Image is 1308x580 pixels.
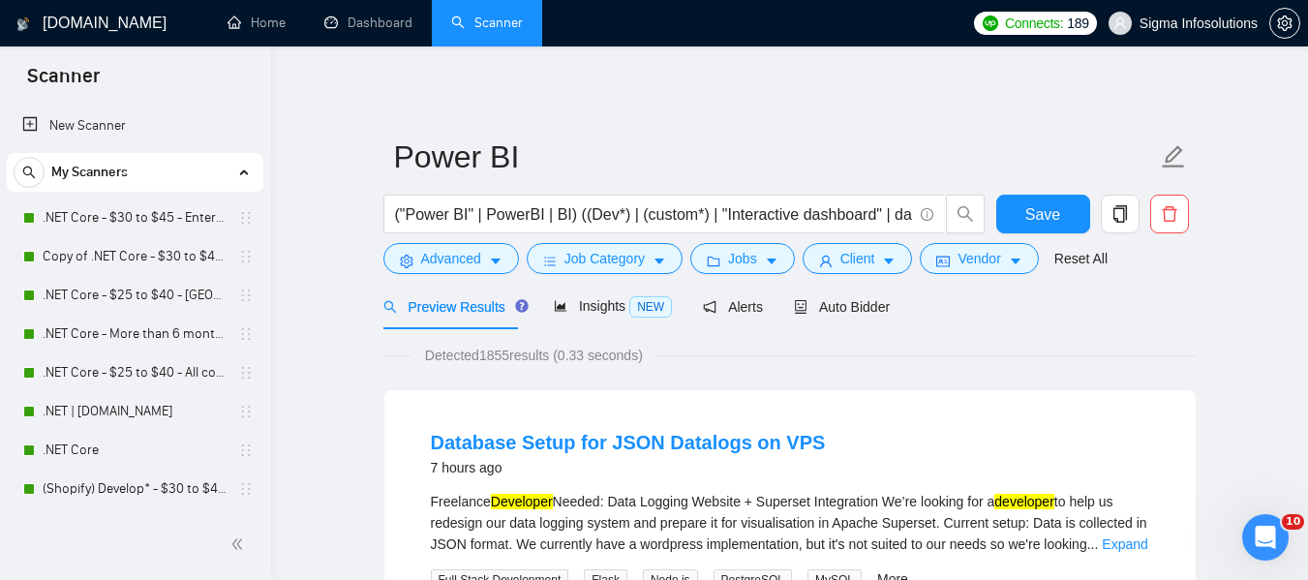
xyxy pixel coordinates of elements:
img: upwork-logo.png [983,15,998,31]
span: user [819,254,833,268]
a: Expand [1102,536,1147,552]
a: Database Setup for JSON Datalogs on VPS [431,432,826,453]
span: bars [543,254,557,268]
span: search [15,166,44,179]
span: double-left [230,534,250,554]
span: 10 [1282,514,1304,530]
button: search [14,157,45,188]
span: Insights [554,298,672,314]
a: .NET Core - $25 to $40 - All continents [43,353,227,392]
span: info-circle [921,208,933,221]
span: holder [238,365,254,381]
span: setting [1270,15,1299,31]
span: area-chart [554,299,567,313]
span: holder [238,249,254,264]
span: Auto Bidder [794,299,890,315]
span: Preview Results [383,299,523,315]
button: settingAdvancedcaret-down [383,243,519,274]
button: barsJob Categorycaret-down [527,243,683,274]
input: Scanner name... [394,133,1157,181]
a: .NET Core - More than 6 months of work [43,315,227,353]
span: delete [1151,205,1188,223]
span: NEW [629,296,672,318]
span: search [383,300,397,314]
a: .NET Core [43,431,227,470]
button: folderJobscaret-down [690,243,795,274]
li: New Scanner [7,107,263,145]
span: robot [794,300,807,314]
a: .NET Core - $30 to $45 - Enterprise client - ROW [43,198,227,237]
button: search [946,195,985,233]
span: My Scanners [51,153,128,192]
span: idcard [936,254,950,268]
span: folder [707,254,720,268]
span: holder [238,288,254,303]
div: Freelance Needed: Data Logging Website + Superset Integration We’re looking for a to help us rede... [431,491,1149,555]
span: holder [238,443,254,458]
span: caret-down [489,254,502,268]
mark: developer [994,494,1054,509]
button: idcardVendorcaret-down [920,243,1038,274]
span: holder [238,481,254,497]
span: caret-down [882,254,896,268]
input: Search Freelance Jobs... [395,202,912,227]
span: Save [1025,202,1060,227]
button: delete [1150,195,1189,233]
span: caret-down [1009,254,1022,268]
span: Detected 1855 results (0.33 seconds) [411,345,656,366]
span: Vendor [958,248,1000,269]
span: caret-down [653,254,666,268]
span: setting [400,254,413,268]
span: search [947,205,984,223]
iframe: Intercom live chat [1242,514,1289,561]
a: .NET | [DOMAIN_NAME] [43,392,227,431]
a: New Scanner [22,107,248,145]
span: Alerts [703,299,763,315]
span: caret-down [765,254,778,268]
a: (Shopify) (Develop*) - $25 to $40 - [GEOGRAPHIC_DATA] and Ocenia [43,508,227,547]
a: Copy of .NET Core - $30 to $45 - Enterprise client - ROW [43,237,227,276]
a: homeHome [228,15,286,31]
button: Save [996,195,1090,233]
span: holder [238,404,254,419]
span: edit [1161,144,1186,169]
span: Jobs [728,248,757,269]
div: Tooltip anchor [513,297,531,315]
span: Job Category [564,248,645,269]
span: Client [840,248,875,269]
a: dashboardDashboard [324,15,412,31]
button: copy [1101,195,1140,233]
a: Reset All [1054,248,1108,269]
a: (Shopify) Develop* - $30 to $45 Enterprise [43,470,227,508]
span: holder [238,326,254,342]
span: notification [703,300,716,314]
img: logo [16,9,30,40]
button: setting [1269,8,1300,39]
div: 7 hours ago [431,456,826,479]
span: ... [1087,536,1099,552]
mark: Developer [491,494,553,509]
a: searchScanner [451,15,523,31]
span: 189 [1067,13,1088,34]
a: .NET Core - $25 to $40 - [GEOGRAPHIC_DATA] and [GEOGRAPHIC_DATA] [43,276,227,315]
span: user [1113,16,1127,30]
button: userClientcaret-down [803,243,913,274]
span: holder [238,210,254,226]
span: Advanced [421,248,481,269]
a: setting [1269,15,1300,31]
span: Scanner [12,62,115,103]
span: copy [1102,205,1139,223]
span: Connects: [1005,13,1063,34]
